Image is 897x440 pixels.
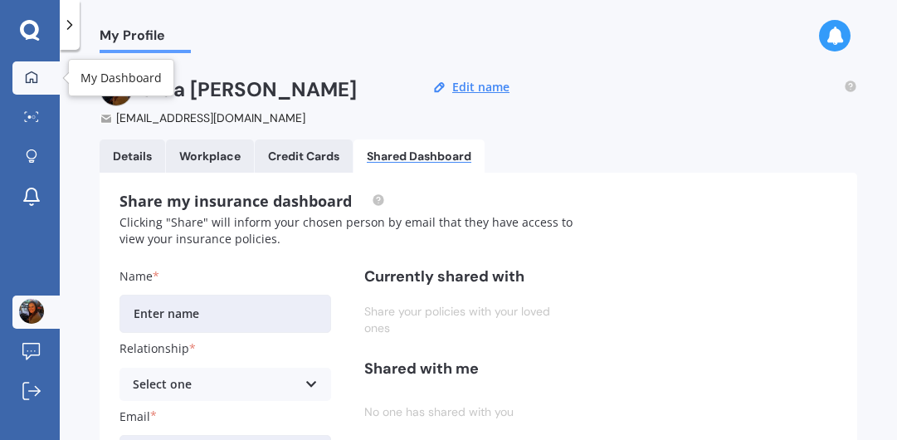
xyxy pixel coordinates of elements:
input: Enter name [119,295,331,333]
span: Relationship [119,341,189,357]
div: Select one [133,375,296,394]
a: Shared Dashboard [353,139,485,173]
span: My Profile [100,27,191,50]
h3: Currently shared with [364,267,576,286]
a: Details [100,139,165,173]
span: Clicking "Share" will inform your chosen person by email that they have access to view your insur... [119,214,573,247]
div: No one has shared with you [364,392,576,432]
button: Edit name [447,80,514,95]
div: Details [113,149,152,164]
div: Credit Cards [268,149,339,164]
span: Email [119,408,150,424]
span: Share my insurance dashboard [119,191,385,211]
a: Workplace [166,139,254,173]
img: ACg8ocIOLN9g7BzncGItnruT-sYmlSMDaQHKRGYIpJ3p-vUJSNIoGsoq=s96-c [19,299,44,324]
div: My Dashboard [80,70,162,86]
h3: Shared with me [364,359,576,379]
div: Workplace [179,149,241,164]
span: Name [119,268,153,284]
div: Share your policies with your loved ones [364,300,576,340]
div: Shared Dashboard [367,149,471,164]
div: [EMAIL_ADDRESS][DOMAIN_NAME] [100,110,399,126]
h2: Cida [PERSON_NAME] [139,73,357,106]
a: Credit Cards [255,139,353,173]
